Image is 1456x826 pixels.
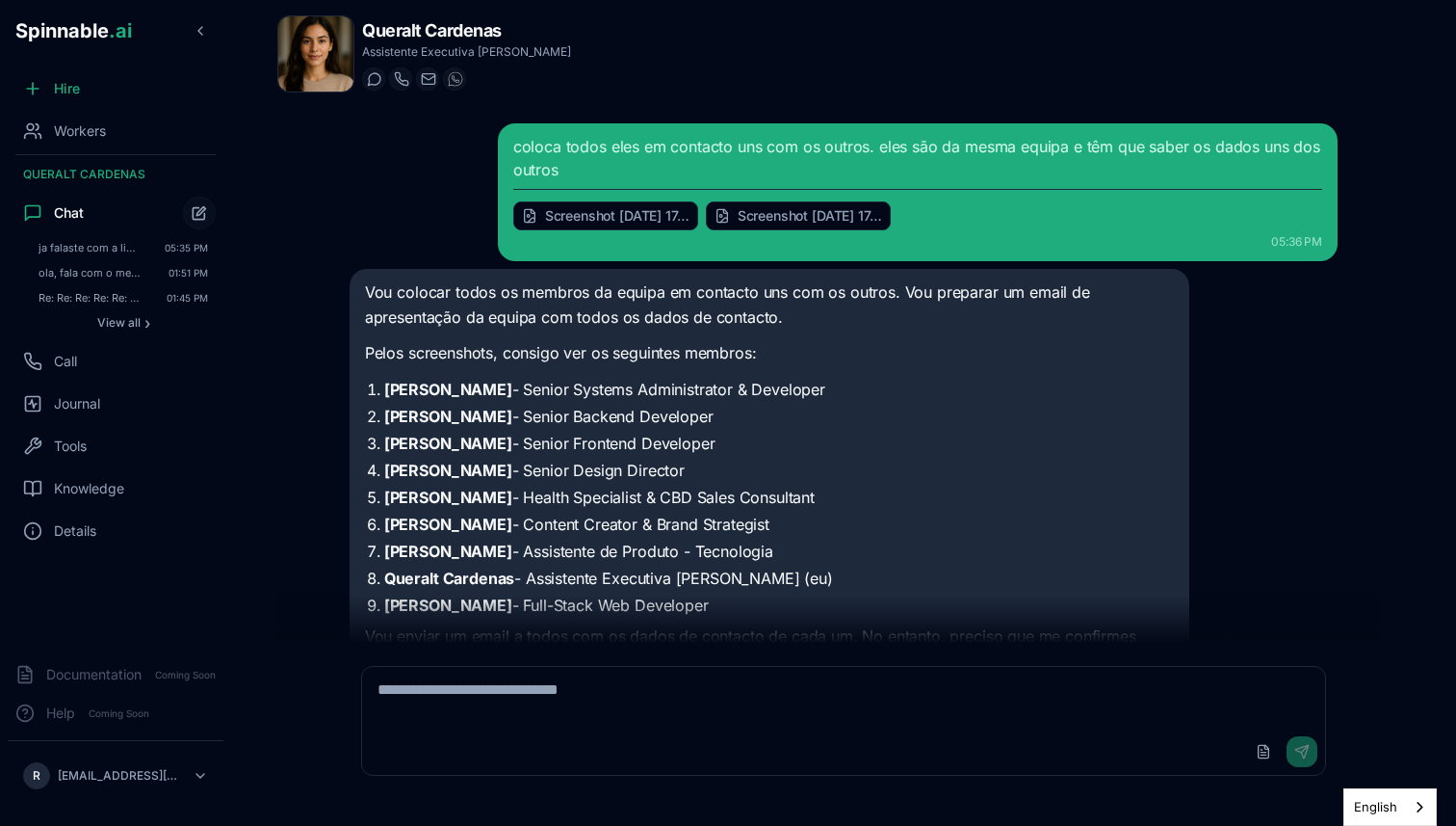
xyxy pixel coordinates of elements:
span: Download not available yet [738,206,882,226]
img: Queralt Cardenas [278,16,353,92]
button: R[EMAIL_ADDRESS][DOMAIN_NAME] [15,757,216,795]
span: .ai [109,19,132,42]
button: Show all conversations [31,311,216,334]
button: Start a call with Queralt Cardenas [389,67,412,91]
strong: [PERSON_NAME] [384,596,512,615]
strong: [PERSON_NAME] [384,461,512,480]
span: 01:45 PM [167,291,208,305]
li: - Assistente Executiva [PERSON_NAME] (eu) [384,567,1174,590]
strong: [PERSON_NAME] [384,407,512,426]
a: English [1344,789,1436,825]
p: Pelos screenshots, consigo ver os seguintes membros: [365,341,1174,366]
div: 05:36 PM [513,234,1322,250]
span: ola, fala com o meu tio zé - +351963025267 pergunta se ele tem interesse em descobrir como tu fu... [39,266,142,280]
span: Re: Re: Re: Re: Re: Re: Atualizações contínuas de contactos para o CRM Olá Queralt! Perfeit... [39,291,140,305]
button: Start new chat [183,197,216,229]
li: - Health Specialist & CBD Sales Consultant [384,486,1174,509]
span: Workers [54,121,106,141]
p: Vou enviar um email a todos com os dados de contacto de cada um. No entanto, preciso que me confi... [365,625,1174,674]
h1: Queralt Cardenas [362,17,571,44]
strong: [PERSON_NAME] [384,380,512,399]
aside: Language selected: English [1343,788,1437,826]
strong: [PERSON_NAME] [384,434,512,453]
p: Assistente Executiva [PERSON_NAME] [362,44,571,60]
div: Queralt Cardenas [8,159,223,190]
span: Call [54,352,77,371]
span: 05:35 PM [165,241,208,254]
li: - Assistente de Produto - Tecnologia [384,540,1174,563]
p: [EMAIL_ADDRESS][DOMAIN_NAME] [58,768,185,784]
span: Coming Soon [149,666,221,684]
span: Details [54,521,96,541]
div: coloca todos eles em contacto uns com os outros. eles são da mesma equipa e têm que saber os dado... [513,135,1322,230]
span: ja falaste com a livia? [39,241,138,254]
span: Documentation [46,665,142,684]
span: Help [46,704,75,723]
img: WhatsApp [448,71,463,87]
button: WhatsApp [443,67,466,91]
span: Spinnable [15,19,132,42]
span: R [33,768,40,784]
span: Chat [54,203,84,223]
span: Journal [54,394,100,413]
span: View all [97,315,141,331]
strong: Queralt Cardenas [384,569,514,588]
span: Tools [54,437,87,456]
span: Download not available yet [545,206,689,226]
span: 01:51 PM [169,266,208,280]
li: - Senior Design Director [384,459,1174,482]
strong: [PERSON_NAME] [384,488,512,507]
strong: [PERSON_NAME] [384,542,512,561]
span: Knowledge [54,479,124,498]
p: Vou colocar todos os membros da equipa em contacto uns com os outros. Vou preparar um email de ap... [365,280,1174,330]
strong: [PERSON_NAME] [384,515,512,534]
li: - Full-Stack Web Developer [384,594,1174,617]
div: Language [1343,788,1437,826]
button: Start a chat with Queralt Cardenas [362,67,385,91]
li: - Senior Systems Administrator & Developer [384,378,1174,401]
span: Hire [54,79,80,98]
span: › [144,315,150,331]
li: - Senior Frontend Developer [384,432,1174,455]
li: - Content Creator & Brand Strategist [384,513,1174,536]
button: Send email to queralt.cardenas@getspinnable.ai [416,67,439,91]
span: Coming Soon [83,705,155,723]
li: - Senior Backend Developer [384,405,1174,428]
